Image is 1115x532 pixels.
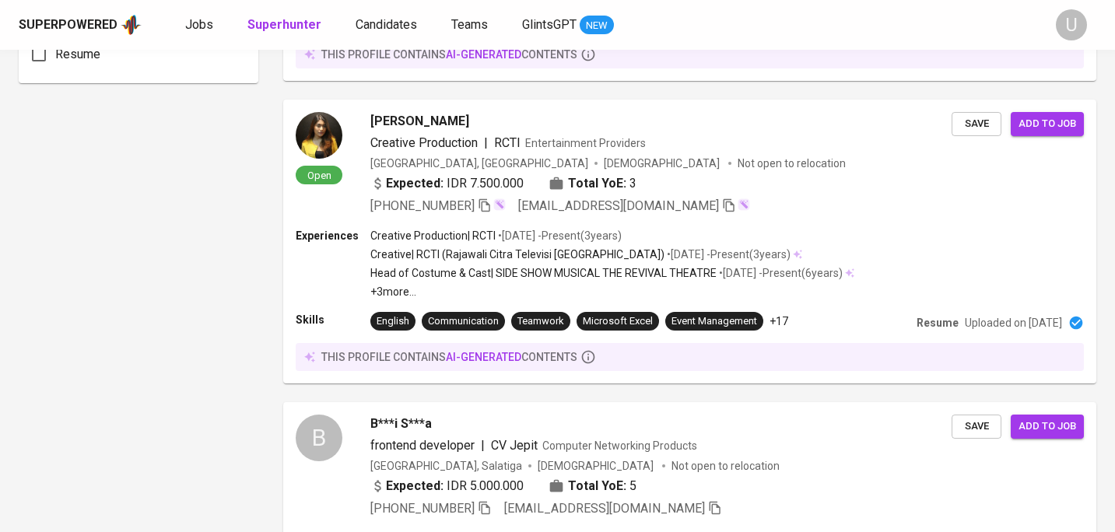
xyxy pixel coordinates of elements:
[770,313,788,329] p: +17
[356,16,420,35] a: Candidates
[370,228,496,243] p: Creative Production | RCTI
[504,501,705,516] span: [EMAIL_ADDRESS][DOMAIN_NAME]
[446,351,521,363] span: AI-generated
[283,100,1096,383] a: Open[PERSON_NAME]Creative Production|RCTIEntertainment Providers[GEOGRAPHIC_DATA], [GEOGRAPHIC_DA...
[965,315,1062,331] p: Uploaded on [DATE]
[484,134,488,152] span: |
[522,16,614,35] a: GlintsGPT NEW
[494,135,521,150] span: RCTI
[370,112,469,131] span: [PERSON_NAME]
[185,17,213,32] span: Jobs
[370,265,717,281] p: Head of Costume & Cast | SIDE SHOW MUSICAL THE REVIVAL THEATRE
[604,156,722,171] span: [DEMOGRAPHIC_DATA]
[370,501,475,516] span: [PHONE_NUMBER]
[296,415,342,461] div: B
[671,458,780,474] p: Not open to relocation
[446,48,521,61] span: AI-generated
[568,477,626,495] b: Total YoE:
[629,174,636,193] span: 3
[481,436,485,455] span: |
[496,228,622,243] p: • [DATE] - Present ( 3 years )
[522,17,577,32] span: GlintsGPT
[717,265,843,281] p: • [DATE] - Present ( 6 years )
[19,13,142,37] a: Superpoweredapp logo
[370,174,524,193] div: IDR 7.500.000
[19,16,117,34] div: Superpowered
[493,198,506,211] img: magic_wand.svg
[671,314,757,329] div: Event Management
[664,247,791,262] p: • [DATE] - Present ( 3 years )
[370,135,478,150] span: Creative Production
[1011,112,1084,136] button: Add to job
[1019,418,1076,436] span: Add to job
[296,228,370,243] p: Experiences
[738,156,846,171] p: Not open to relocation
[370,458,522,474] div: [GEOGRAPHIC_DATA], Salatiga
[538,458,656,474] span: [DEMOGRAPHIC_DATA]
[583,314,653,329] div: Microsoft Excel
[321,349,577,365] p: this profile contains contents
[55,45,100,64] span: Resume
[386,174,444,193] b: Expected:
[185,16,216,35] a: Jobs
[568,174,626,193] b: Total YoE:
[370,247,664,262] p: Creative | RCTI (Rajawali Citra Televisi [GEOGRAPHIC_DATA])
[370,438,475,453] span: frontend developer
[296,112,342,159] img: 5d0716d68164b05ad226a3797d0a9f39.jpeg
[738,198,750,211] img: magic_wand.svg
[1056,9,1087,40] div: U
[959,418,994,436] span: Save
[386,477,444,495] b: Expected:
[301,169,338,182] span: Open
[377,314,409,329] div: English
[518,198,719,213] span: [EMAIL_ADDRESS][DOMAIN_NAME]
[580,18,614,33] span: NEW
[121,13,142,37] img: app logo
[321,47,577,62] p: this profile contains contents
[370,284,854,299] p: +3 more ...
[370,198,475,213] span: [PHONE_NUMBER]
[247,16,324,35] a: Superhunter
[370,477,524,495] div: IDR 5.000.000
[451,16,491,35] a: Teams
[1019,115,1076,133] span: Add to job
[491,438,538,453] span: CV Jepit
[952,415,1001,439] button: Save
[451,17,488,32] span: Teams
[356,17,417,32] span: Candidates
[296,312,370,327] p: Skills
[247,17,321,32] b: Superhunter
[517,314,564,329] div: Teamwork
[428,314,499,329] div: Communication
[952,112,1001,136] button: Save
[629,477,636,495] span: 5
[959,115,994,133] span: Save
[917,315,959,331] p: Resume
[370,156,588,171] div: [GEOGRAPHIC_DATA], [GEOGRAPHIC_DATA]
[525,137,646,149] span: Entertainment Providers
[542,439,697,452] span: Computer Networking Products
[1011,415,1084,439] button: Add to job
